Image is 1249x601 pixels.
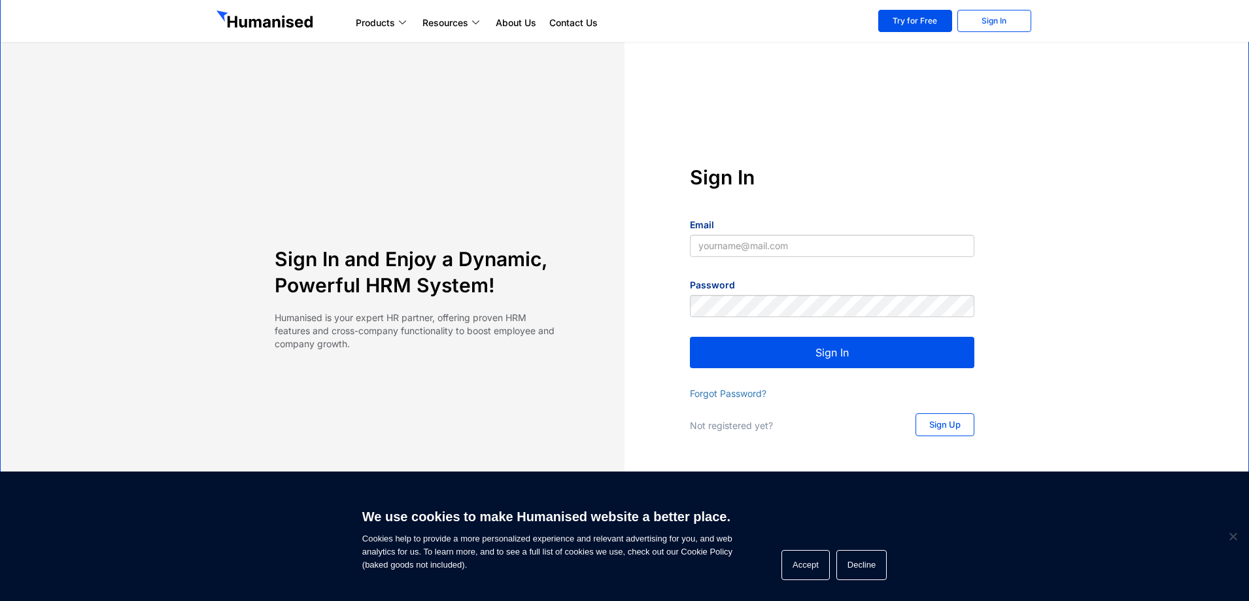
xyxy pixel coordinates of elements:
[275,246,559,298] h4: Sign In and Enjoy a Dynamic, Powerful HRM System!
[836,550,887,580] button: Decline
[929,421,961,429] span: Sign Up
[915,413,974,436] a: Sign Up
[275,311,559,351] p: Humanised is your expert HR partner, offering proven HRM features and cross-company functionality...
[690,337,974,368] button: Sign In
[1226,530,1239,543] span: Decline
[878,10,952,32] a: Try for Free
[690,235,974,257] input: yourname@mail.com
[957,10,1031,32] a: Sign In
[690,388,766,399] a: Forgot Password?
[416,15,489,31] a: Resources
[362,501,732,572] span: Cookies help to provide a more personalized experience and relevant advertising for you, and web ...
[543,15,604,31] a: Contact Us
[489,15,543,31] a: About Us
[690,419,889,432] p: Not registered yet?
[362,507,732,526] h6: We use cookies to make Humanised website a better place.
[690,164,974,190] h4: Sign In
[781,550,830,580] button: Accept
[690,218,714,232] label: Email
[216,10,316,31] img: GetHumanised Logo
[349,15,416,31] a: Products
[690,279,735,292] label: Password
